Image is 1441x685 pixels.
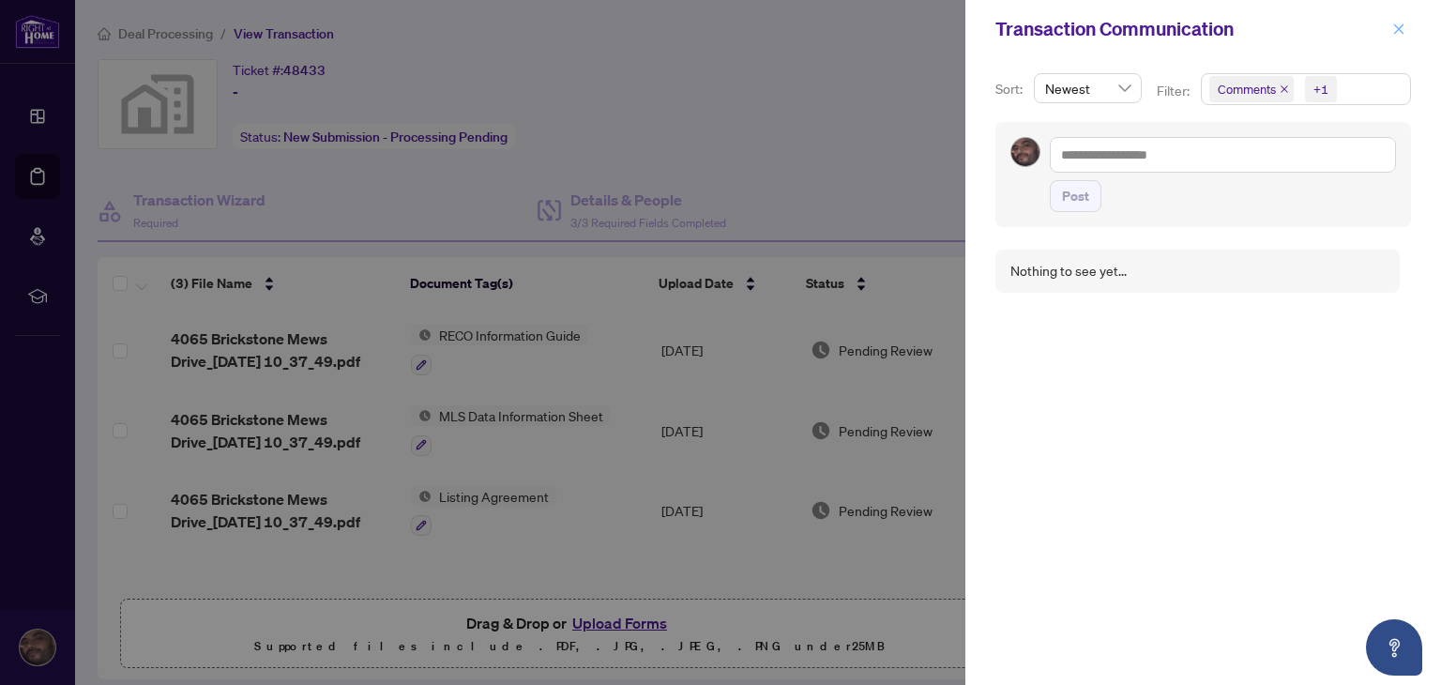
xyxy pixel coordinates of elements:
div: +1 [1313,80,1328,99]
span: close [1392,23,1405,36]
img: Profile Icon [1011,138,1039,166]
div: Transaction Communication [995,15,1387,43]
p: Filter: [1157,81,1192,101]
div: Nothing to see yet... [1010,261,1127,282]
button: Post [1050,180,1101,212]
button: Open asap [1366,619,1422,676]
span: Comments [1209,76,1294,102]
span: close [1280,84,1289,94]
p: Sort: [995,79,1026,99]
span: Comments [1218,80,1276,99]
span: Newest [1045,74,1130,102]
